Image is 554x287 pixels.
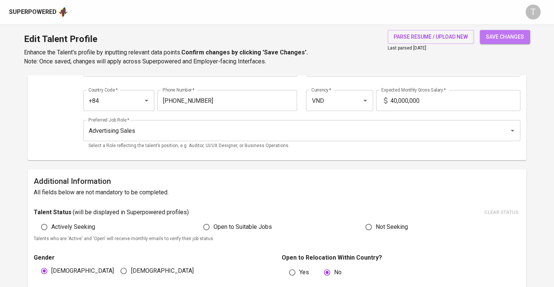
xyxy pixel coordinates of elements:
[376,222,408,231] span: Not Seeking
[507,125,518,136] button: Open
[388,45,426,51] span: Last parsed [DATE]
[214,222,272,231] span: Open to Suitable Jobs
[9,8,57,17] div: Superpowered
[131,266,193,275] span: [DEMOGRAPHIC_DATA]
[58,6,68,18] img: app logo
[394,32,468,42] span: parse resume / upload new
[51,222,95,231] span: Actively Seeking
[34,253,273,262] p: Gender
[141,95,152,106] button: Open
[388,30,474,44] button: parse resume / upload new
[34,187,520,198] h6: All fields below are not mandatory to be completed.
[34,175,520,187] h6: Additional Information
[486,32,524,42] span: save changes
[34,235,520,243] p: Talents who are 'Active' and 'Open' will receive monthly emails to verify their job status.
[334,268,342,277] span: No
[34,208,72,217] p: Talent Status
[181,49,308,56] b: Confirm changes by clicking 'Save Changes'.
[9,6,68,18] a: Superpoweredapp logo
[51,266,114,275] span: [DEMOGRAPHIC_DATA]
[480,30,530,44] button: save changes
[282,253,521,262] p: Open to Relocation Within Country?
[526,5,541,20] div: T
[360,95,370,106] button: Open
[88,142,515,150] p: Select a Role reflecting the talent’s position, e.g. Auditor, UI/UX Designer, or Business Operati...
[73,208,189,217] p: ( will be displayed in Superpowered profiles )
[24,48,308,66] p: Enhance the Talent's profile by inputting relevant data points. Note: Once saved, changes will ap...
[24,30,308,48] h1: Edit Talent Profile
[299,268,309,277] span: Yes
